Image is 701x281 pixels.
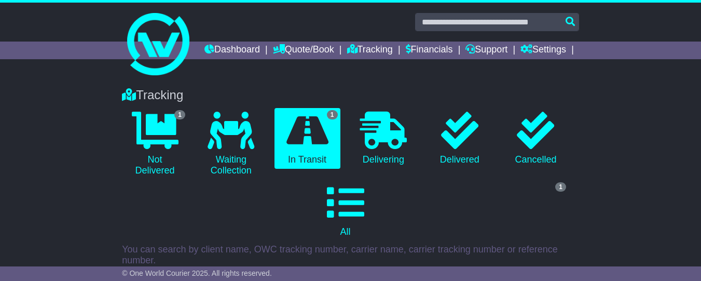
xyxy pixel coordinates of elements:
a: Waiting Collection [198,108,264,180]
a: Delivered [427,108,492,169]
a: Cancelled [503,108,569,169]
a: Quote/Book [273,42,334,59]
a: Delivering [351,108,417,169]
a: Support [465,42,507,59]
span: © One World Courier 2025. All rights reserved. [122,269,272,277]
a: Dashboard [204,42,260,59]
span: 1 [327,110,338,119]
div: Tracking [117,88,584,103]
a: 1 In Transit [274,108,340,169]
a: Settings [520,42,566,59]
a: Tracking [347,42,393,59]
span: 1 [555,182,566,192]
a: Financials [406,42,453,59]
p: You can search by client name, OWC tracking number, carrier name, carrier tracking number or refe... [122,244,579,266]
a: 1 All [122,180,569,242]
span: 1 [174,110,185,119]
a: 1 Not Delivered [122,108,188,180]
